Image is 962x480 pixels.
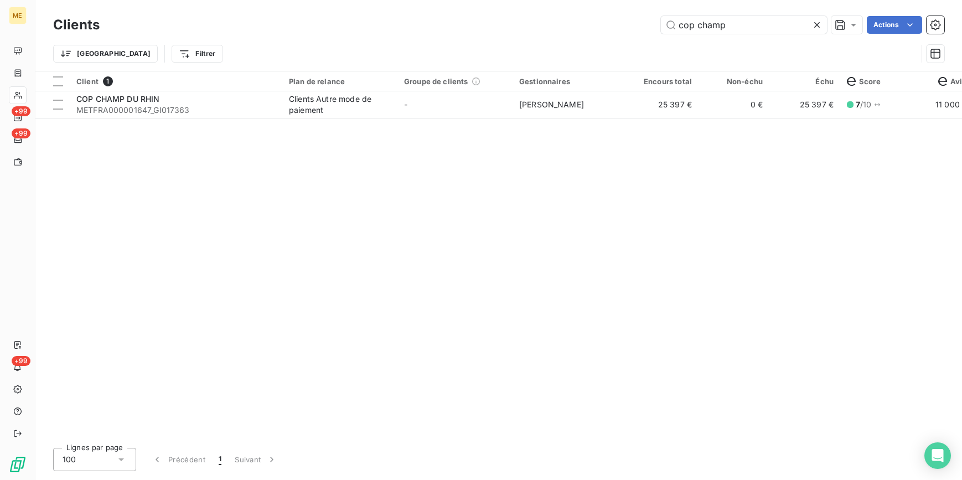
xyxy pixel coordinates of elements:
[519,77,621,86] div: Gestionnaires
[9,456,27,473] img: Logo LeanPay
[63,454,76,465] span: 100
[145,448,212,471] button: Précédent
[699,91,769,118] td: 0 €
[856,100,860,109] span: 7
[228,448,284,471] button: Suivant
[867,16,922,34] button: Actions
[212,448,228,471] button: 1
[404,77,468,86] span: Groupe de clients
[9,131,26,148] a: +99
[53,15,100,35] h3: Clients
[76,94,160,104] span: COP CHAMP DU RHIN
[76,77,99,86] span: Client
[634,77,692,86] div: Encours total
[12,128,30,138] span: +99
[769,91,840,118] td: 25 397 €
[519,100,584,109] span: [PERSON_NAME]
[219,454,221,465] span: 1
[847,77,881,86] span: Score
[705,77,763,86] div: Non-échu
[9,109,26,126] a: +99
[9,7,27,24] div: ME
[103,76,113,86] span: 1
[628,91,699,118] td: 25 397 €
[12,356,30,366] span: +99
[661,16,827,34] input: Rechercher
[289,94,391,116] div: Clients Autre mode de paiement
[404,100,407,109] span: -
[53,45,158,63] button: [GEOGRAPHIC_DATA]
[12,106,30,116] span: +99
[289,77,391,86] div: Plan de relance
[856,99,872,110] span: / 10
[924,442,951,469] div: Open Intercom Messenger
[776,77,834,86] div: Échu
[76,105,276,116] span: METFRA000001647_GI017363
[172,45,223,63] button: Filtrer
